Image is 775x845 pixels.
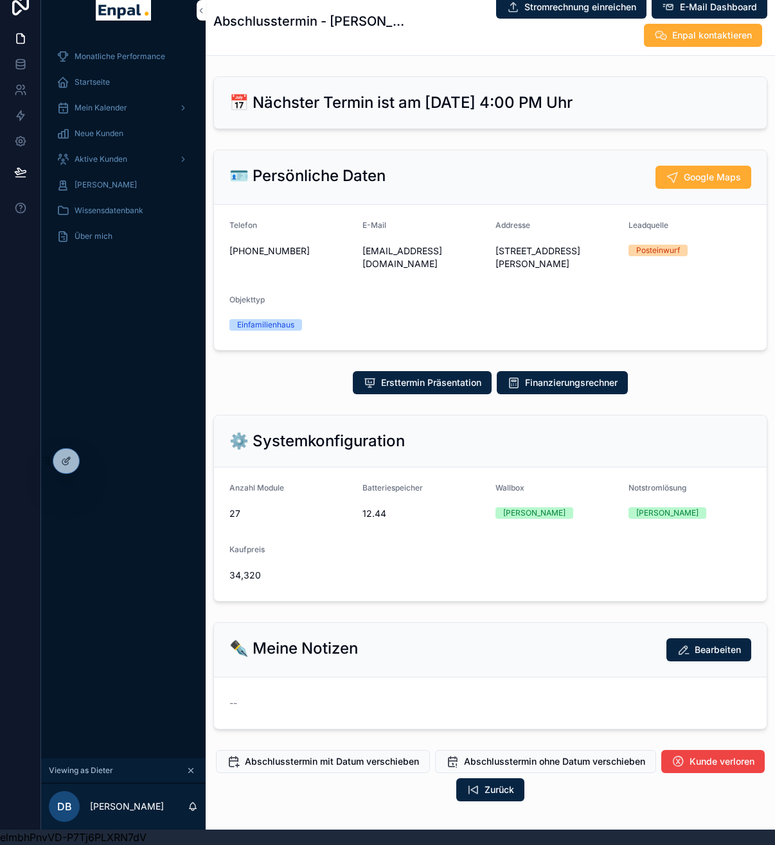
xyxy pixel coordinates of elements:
[75,205,143,216] span: Wissensdatenbank
[684,171,741,184] span: Google Maps
[497,371,628,394] button: Finanzierungsrechner
[680,1,757,13] span: E-Mail Dashboard
[655,166,751,189] button: Google Maps
[666,638,751,661] button: Bearbeiten
[485,783,514,796] span: Zurück
[75,180,137,190] span: [PERSON_NAME]
[229,507,352,520] span: 27
[381,376,481,389] span: Ersttermin Präsentation
[229,245,352,257] span: [PHONE_NUMBER]
[216,750,430,773] button: Abschlusstermin mit Datum verschieben
[237,319,294,331] div: Einfamilienhaus
[495,220,530,230] span: Addresse
[628,220,668,230] span: Leadquelle
[362,245,485,270] span: [EMAIL_ADDRESS][DOMAIN_NAME]
[229,431,405,451] h2: ⚙️ Systemkonfiguration
[495,483,524,492] span: Wallbox
[524,1,636,13] span: Stromrechnung einreichen
[353,371,492,394] button: Ersttermin Präsentation
[695,643,741,656] span: Bearbeiten
[213,12,407,30] h1: Abschlusstermin - [PERSON_NAME]
[90,800,164,813] p: [PERSON_NAME]
[672,29,752,42] span: Enpal kontaktieren
[229,569,352,582] span: 34,320
[75,77,110,87] span: Startseite
[245,755,419,768] span: Abschlusstermin mit Datum verschieben
[661,750,765,773] button: Kunde verloren
[690,755,754,768] span: Kunde verloren
[525,376,618,389] span: Finanzierungsrechner
[49,71,198,94] a: Startseite
[41,36,206,265] div: scrollable content
[362,507,485,520] span: 12.44
[229,166,386,186] h2: 🪪 Persönliche Daten
[75,51,165,62] span: Monatliche Performance
[49,173,198,196] a: [PERSON_NAME]
[49,96,198,119] a: Mein Kalender
[229,483,284,492] span: Anzahl Module
[49,199,198,222] a: Wissensdatenbank
[49,45,198,68] a: Monatliche Performance
[229,544,265,554] span: Kaufpreis
[75,128,123,139] span: Neue Kunden
[75,231,112,241] span: Über mich
[75,103,127,113] span: Mein Kalender
[229,92,573,113] h2: 📅 Nächster Termin ist am [DATE] 4:00 PM Uhr
[362,220,386,230] span: E-Mail
[503,507,566,519] div: [PERSON_NAME]
[456,778,524,801] button: Zurück
[229,697,237,710] span: --
[636,245,680,256] div: Posteinwurf
[75,154,127,164] span: Aktive Kunden
[636,507,699,519] div: [PERSON_NAME]
[435,750,656,773] button: Abschlusstermin ohne Datum verschieben
[229,295,265,304] span: Objekttyp
[644,24,762,47] button: Enpal kontaktieren
[229,220,257,230] span: Telefon
[628,483,686,492] span: Notstromlösung
[495,245,618,270] span: [STREET_ADDRESS][PERSON_NAME]
[49,122,198,145] a: Neue Kunden
[362,483,423,492] span: Batteriespeicher
[49,148,198,171] a: Aktive Kunden
[49,225,198,248] a: Über mich
[464,755,645,768] span: Abschlusstermin ohne Datum verschieben
[229,638,358,659] h2: ✒️ Meine Notizen
[57,799,72,814] span: DB
[49,765,113,776] span: Viewing as Dieter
